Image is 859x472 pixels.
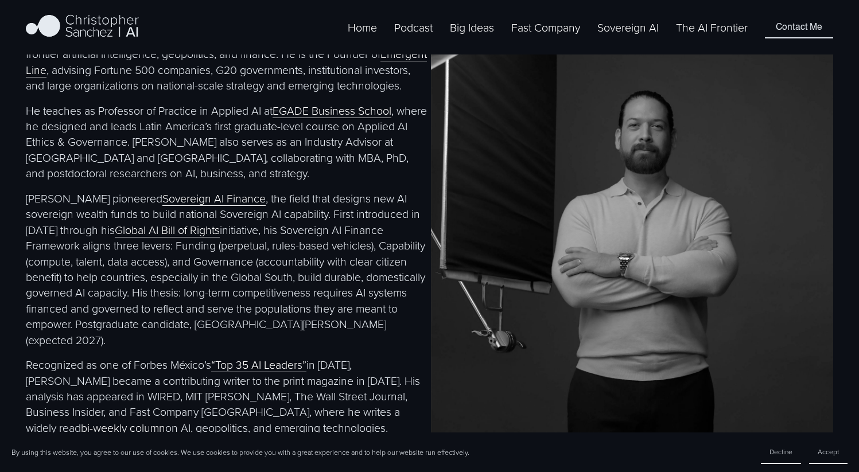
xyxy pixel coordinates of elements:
[26,46,427,77] a: Emergent Line
[26,190,428,348] p: [PERSON_NAME] pioneered , the field that designs new AI sovereign wealth funds to build national ...
[211,357,306,372] a: “Top 35 AI Leaders”
[11,447,469,457] p: By using this website, you agree to our use of cookies. We use cookies to provide you with a grea...
[676,18,748,36] a: The AI Frontier
[450,19,494,35] span: Big Ideas
[818,447,839,457] span: Accept
[761,440,801,464] button: Decline
[26,30,428,93] p: [PERSON_NAME] is a strategic advisor, technologist, and entrepreneur focused on frontier artifici...
[26,13,139,41] img: Christopher Sanchez | AI
[450,18,494,36] a: folder dropdown
[769,447,792,457] span: Decline
[511,18,580,36] a: folder dropdown
[765,16,833,38] a: Contact Me
[394,18,433,36] a: Podcast
[115,222,220,237] a: Global AI Bill of Rights
[26,103,428,181] p: He teaches as Professor of Practice in Applied AI at , where he designed and leads Latin America’...
[511,19,580,35] span: Fast Company
[809,440,848,464] button: Accept
[597,18,659,36] a: Sovereign AI
[348,18,377,36] a: Home
[81,420,165,435] a: bi-weekly column
[162,190,266,206] a: Sovereign AI Finance
[273,103,391,118] a: EGADE Business School
[26,357,428,435] p: Recognized as one of Forbes México’s in [DATE], [PERSON_NAME] became a contributing writer to the...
